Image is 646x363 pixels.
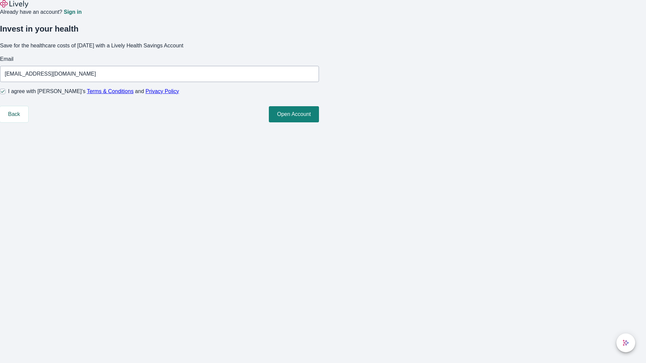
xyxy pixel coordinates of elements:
svg: Lively AI Assistant [622,339,629,346]
button: chat [616,333,635,352]
span: I agree with [PERSON_NAME]’s and [8,87,179,95]
a: Terms & Conditions [87,88,134,94]
button: Open Account [269,106,319,122]
a: Privacy Policy [146,88,179,94]
a: Sign in [64,9,81,15]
